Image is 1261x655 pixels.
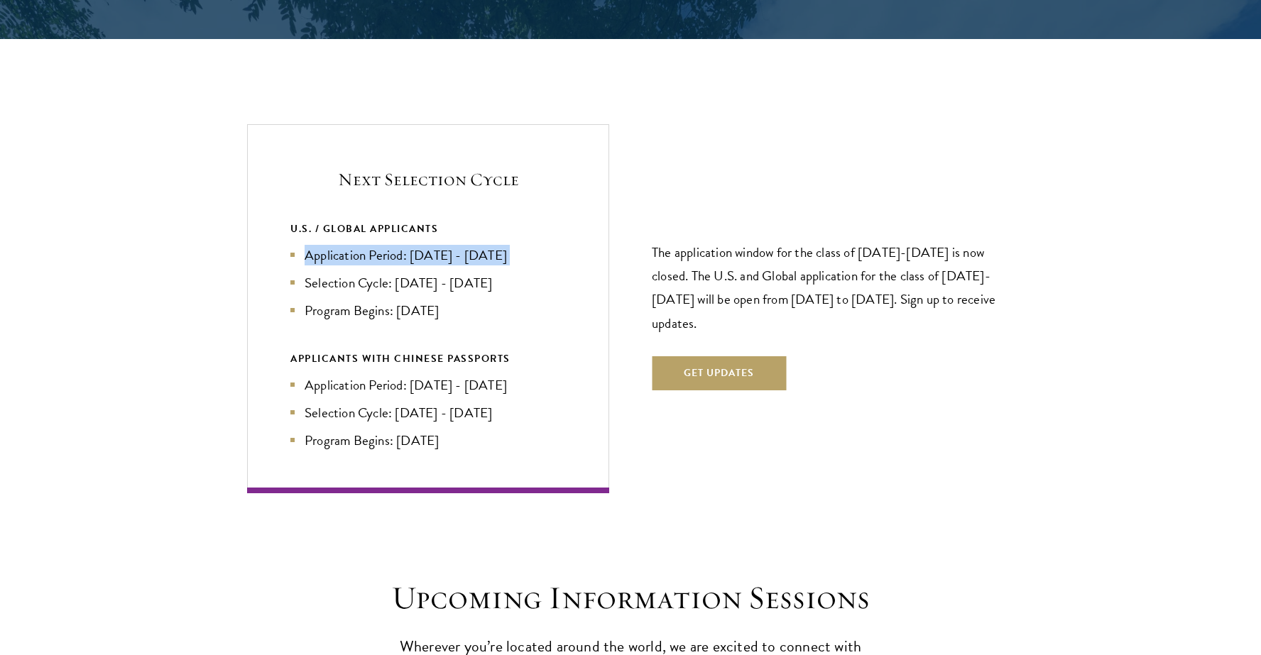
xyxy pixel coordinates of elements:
[652,356,786,390] button: Get Updates
[290,220,566,238] div: U.S. / GLOBAL APPLICANTS
[290,300,566,321] li: Program Begins: [DATE]
[290,375,566,395] li: Application Period: [DATE] - [DATE]
[290,350,566,368] div: APPLICANTS WITH CHINESE PASSPORTS
[386,578,875,618] h2: Upcoming Information Sessions
[290,273,566,293] li: Selection Cycle: [DATE] - [DATE]
[290,402,566,423] li: Selection Cycle: [DATE] - [DATE]
[652,241,1014,334] p: The application window for the class of [DATE]-[DATE] is now closed. The U.S. and Global applicat...
[290,430,566,451] li: Program Begins: [DATE]
[290,167,566,192] h5: Next Selection Cycle
[290,245,566,265] li: Application Period: [DATE] - [DATE]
